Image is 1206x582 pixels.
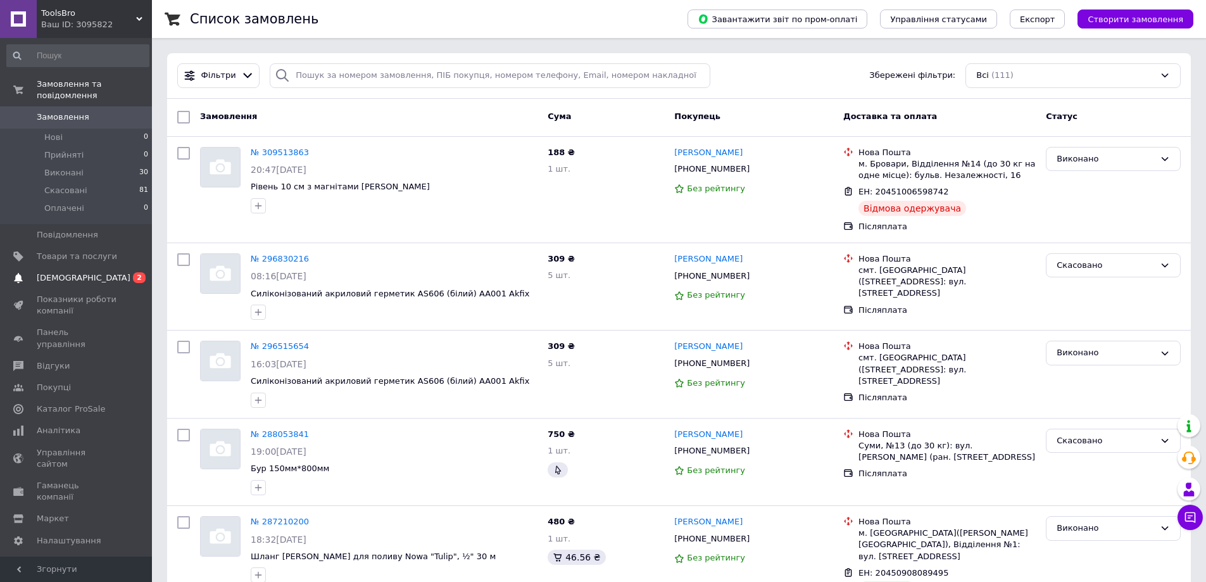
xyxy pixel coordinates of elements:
[44,167,84,179] span: Виконані
[37,251,117,262] span: Товари та послуги
[858,440,1036,463] div: Суми, №13 (до 30 кг): вул. [PERSON_NAME] (ран. [STREET_ADDRESS]
[139,185,148,196] span: 81
[548,550,605,565] div: 46.56 ₴
[201,148,240,187] img: Фото товару
[251,464,329,473] a: Бур 150мм*800мм
[44,203,84,214] span: Оплачені
[548,534,570,543] span: 1 шт.
[843,111,937,121] span: Доставка та оплата
[880,9,997,28] button: Управління статусами
[251,289,529,298] a: Силіконізований акриловий герметик AS606 (білий) AA001 Akfix
[144,149,148,161] span: 0
[548,429,575,439] span: 750 ₴
[674,534,750,543] span: [PHONE_NUMBER]
[251,535,306,545] span: 18:32[DATE]
[200,147,241,187] a: Фото товару
[674,253,743,265] a: [PERSON_NAME]
[144,132,148,143] span: 0
[190,11,318,27] h1: Список замовлень
[251,359,306,369] span: 16:03[DATE]
[251,429,309,439] a: № 288053841
[858,429,1036,440] div: Нова Пошта
[1065,14,1193,23] a: Створити замовлення
[1010,9,1065,28] button: Експорт
[858,468,1036,479] div: Післяплата
[858,516,1036,528] div: Нова Пошта
[548,148,575,157] span: 188 ₴
[991,70,1014,80] span: (111)
[201,429,240,469] img: Фото товару
[251,148,309,157] a: № 309513863
[201,341,240,381] img: Фото товару
[858,221,1036,232] div: Післяплата
[37,382,71,393] span: Покупці
[1057,434,1155,448] div: Скасовано
[674,341,743,353] a: [PERSON_NAME]
[251,517,309,526] a: № 287210200
[37,480,117,503] span: Гаманець компанії
[251,446,306,457] span: 19:00[DATE]
[41,19,152,30] div: Ваш ID: 3095822
[201,517,240,556] img: Фото товару
[858,187,948,196] span: ЕН: 20451006598742
[858,392,1036,403] div: Післяплата
[1020,15,1055,24] span: Експорт
[251,165,306,175] span: 20:47[DATE]
[674,358,750,368] span: [PHONE_NUMBER]
[698,13,857,25] span: Завантажити звіт по пром-оплаті
[37,111,89,123] span: Замовлення
[858,352,1036,387] div: смт. [GEOGRAPHIC_DATA] ([STREET_ADDRESS]: вул. [STREET_ADDRESS]
[858,568,948,578] span: ЕН: 20450908089495
[251,376,529,386] a: Силіконізований акриловий герметик AS606 (білий) AA001 Akfix
[548,341,575,351] span: 309 ₴
[200,341,241,381] a: Фото товару
[251,341,309,351] a: № 296515654
[270,63,710,88] input: Пошук за номером замовлення, ПІБ покупця, номером телефону, Email, номером накладної
[548,254,575,263] span: 309 ₴
[1057,522,1155,535] div: Виконано
[858,528,1036,562] div: м. [GEOGRAPHIC_DATA]([PERSON_NAME][GEOGRAPHIC_DATA]), Відділення №1: вул. [STREET_ADDRESS]
[976,70,989,82] span: Всі
[133,272,146,283] span: 2
[251,182,430,191] span: Рівень 10 см з магнітами [PERSON_NAME]
[44,185,87,196] span: Скасовані
[858,158,1036,181] div: м. Бровари, Відділення №14 (до 30 кг на одне місце): бульв. Незалежності, 16
[687,553,745,562] span: Без рейтингу
[1088,15,1183,24] span: Створити замовлення
[548,164,570,174] span: 1 шт.
[139,167,148,179] span: 30
[6,44,149,67] input: Пошук
[674,164,750,174] span: [PHONE_NUMBER]
[858,253,1036,265] div: Нова Пошта
[251,552,496,561] a: Шланг [PERSON_NAME] для поливу Nowa "Tulip", ½" 30 м
[200,111,257,121] span: Замовлення
[1046,111,1077,121] span: Статус
[674,516,743,528] a: [PERSON_NAME]
[37,272,130,284] span: [DEMOGRAPHIC_DATA]
[548,517,575,526] span: 480 ₴
[688,9,867,28] button: Завантажити звіт по пром-оплаті
[37,425,80,436] span: Аналітика
[548,111,571,121] span: Cума
[858,147,1036,158] div: Нова Пошта
[858,341,1036,352] div: Нова Пошта
[37,403,105,415] span: Каталог ProSale
[251,254,309,263] a: № 296830216
[37,229,98,241] span: Повідомлення
[144,203,148,214] span: 0
[890,15,987,24] span: Управління статусами
[200,516,241,557] a: Фото товару
[200,253,241,294] a: Фото товару
[674,429,743,441] a: [PERSON_NAME]
[687,290,745,300] span: Без рейтингу
[200,429,241,469] a: Фото товару
[37,535,101,547] span: Налаштування
[201,70,236,82] span: Фільтри
[44,132,63,143] span: Нові
[251,271,306,281] span: 08:16[DATE]
[858,201,966,216] div: Відмова одержувача
[674,147,743,159] a: [PERSON_NAME]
